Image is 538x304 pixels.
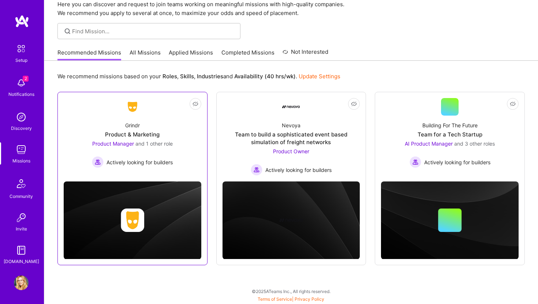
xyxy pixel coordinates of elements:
[169,49,213,61] a: Applied Missions
[180,73,194,80] b: Skills
[265,166,332,174] span: Actively looking for builders
[418,131,482,138] div: Team for a Tech Startup
[223,98,360,176] a: Company LogoNevoyaTeam to build a sophisticated event based simulation of freight networksProduct...
[251,164,262,176] img: Actively looking for builders
[279,209,303,232] img: Company logo
[283,48,328,61] a: Not Interested
[92,156,104,168] img: Actively looking for builders
[221,49,274,61] a: Completed Missions
[299,73,340,80] a: Update Settings
[12,175,30,192] img: Community
[8,90,34,98] div: Notifications
[197,73,223,80] b: Industries
[107,158,173,166] span: Actively looking for builders
[410,156,421,168] img: Actively looking for builders
[223,131,360,146] div: Team to build a sophisticated event based simulation of freight networks
[57,72,340,80] p: We recommend missions based on your , , and .
[105,131,160,138] div: Product & Marketing
[44,282,538,300] div: © 2025 ATeams Inc., All rights reserved.
[125,121,140,129] div: Grindr
[15,56,27,64] div: Setup
[14,76,29,90] img: bell
[14,243,29,258] img: guide book
[381,181,519,259] img: cover
[16,225,27,233] div: Invite
[14,210,29,225] img: Invite
[92,140,134,147] span: Product Manager
[424,158,490,166] span: Actively looking for builders
[14,110,29,124] img: discovery
[351,101,357,107] i: icon EyeClosed
[454,140,495,147] span: and 3 other roles
[121,209,144,232] img: Company logo
[57,49,121,61] a: Recommended Missions
[282,105,300,108] img: Company Logo
[405,140,453,147] span: AI Product Manager
[258,296,292,302] a: Terms of Service
[14,275,29,290] img: User Avatar
[223,181,360,259] img: cover
[10,192,33,200] div: Community
[12,275,30,290] a: User Avatar
[64,98,201,176] a: Company LogoGrindrProduct & MarketingProduct Manager and 1 other roleActively looking for builder...
[72,27,235,35] input: Find Mission...
[422,121,478,129] div: Building For The Future
[381,98,519,176] a: Building For The FutureTeam for a Tech StartupAI Product Manager and 3 other rolesActively lookin...
[14,41,29,56] img: setup
[11,124,32,132] div: Discovery
[15,15,29,28] img: logo
[14,142,29,157] img: teamwork
[135,140,173,147] span: and 1 other role
[162,73,177,80] b: Roles
[130,49,161,61] a: All Missions
[234,73,296,80] b: Availability (40 hrs/wk)
[273,148,309,154] span: Product Owner
[193,101,198,107] i: icon EyeClosed
[63,27,72,35] i: icon SearchGrey
[295,296,324,302] a: Privacy Policy
[510,101,516,107] i: icon EyeClosed
[12,157,30,165] div: Missions
[4,258,39,265] div: [DOMAIN_NAME]
[64,181,201,259] img: cover
[124,100,141,113] img: Company Logo
[23,76,29,82] span: 2
[282,121,300,129] div: Nevoya
[258,296,324,302] span: |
